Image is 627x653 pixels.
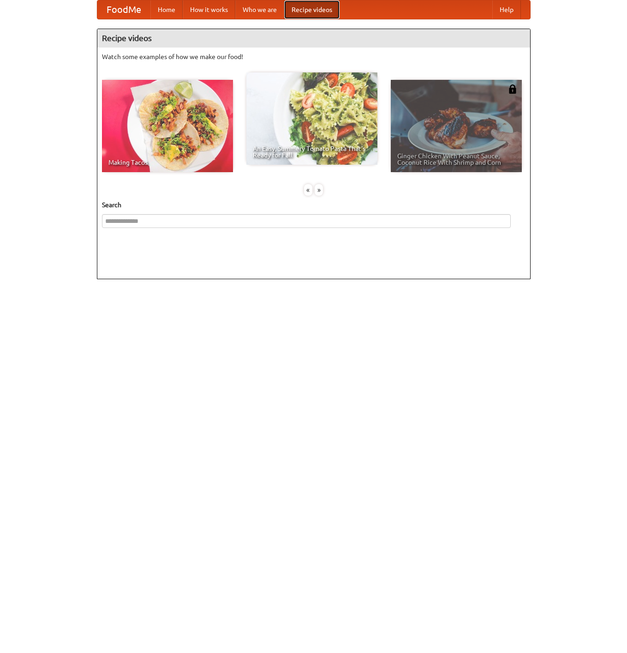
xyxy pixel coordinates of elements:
span: An Easy, Summery Tomato Pasta That's Ready for Fall [253,145,371,158]
a: FoodMe [97,0,150,19]
div: » [315,184,323,196]
a: An Easy, Summery Tomato Pasta That's Ready for Fall [246,72,377,165]
a: Making Tacos [102,80,233,172]
h4: Recipe videos [97,29,530,48]
a: Who we are [235,0,284,19]
a: Home [150,0,183,19]
h5: Search [102,200,525,210]
p: Watch some examples of how we make our food! [102,52,525,61]
div: « [304,184,312,196]
a: Help [492,0,521,19]
span: Making Tacos [108,159,227,166]
a: Recipe videos [284,0,340,19]
a: How it works [183,0,235,19]
img: 483408.png [508,84,517,94]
